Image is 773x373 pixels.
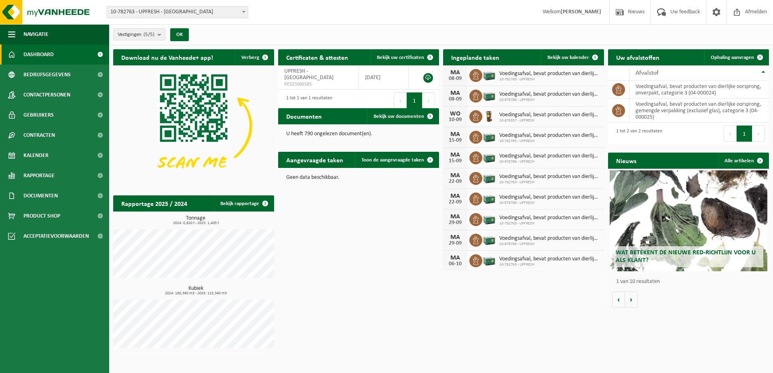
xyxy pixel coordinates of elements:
[117,286,274,295] h3: Kubiek
[608,153,644,168] h2: Nieuws
[499,235,600,242] span: Voedingsafval, bevat producten van dierlijke oorsprong, gemengde verpakking (exc...
[407,92,422,109] button: 1
[499,180,600,185] span: 10-782763 - UPFRESH
[499,91,600,98] span: Voedingsafval, bevat producten van dierlijke oorsprong, gemengde verpakking (exc...
[499,98,600,103] span: 10-978786 - UPFRESH
[214,195,273,212] a: Bekijk rapportage
[482,68,496,82] img: PB-LB-0680-HPE-GN-01
[499,71,600,77] span: Voedingsafval, bevat producten van dierlijke oorsprong, gemengde verpakking (exc...
[447,111,463,117] div: WO
[636,70,659,76] span: Afvalstof
[482,191,496,205] img: PB-LB-0680-HPE-GN-01
[737,126,752,142] button: 1
[447,69,463,76] div: MA
[482,150,496,164] img: PB-LB-0680-HPE-GN-01
[608,49,667,65] h2: Uw afvalstoffen
[482,253,496,267] img: PB-LB-0680-HPE-GN-01
[447,179,463,184] div: 22-09
[113,28,165,40] button: Vestigingen(5/5)
[23,226,89,246] span: Acceptatievoorwaarden
[377,55,424,60] span: Bekijk uw certificaten
[286,175,431,180] p: Geen data beschikbaar.
[278,108,330,124] h2: Documenten
[499,262,600,267] span: 10-782763 - UPFRESH
[625,291,638,308] button: Volgende
[118,29,154,41] span: Vestigingen
[499,174,600,180] span: Voedingsafval, bevat producten van dierlijke oorsprong, gemengde verpakking (exc...
[113,65,274,186] img: Download de VHEPlus App
[447,117,463,123] div: 10-09
[117,216,274,225] h3: Tonnage
[711,55,754,60] span: Ophaling aanvragen
[235,49,273,65] button: Verberg
[482,109,496,123] img: WB-0140-HPE-BN-06
[23,206,60,226] span: Product Shop
[117,291,274,295] span: 2024: 180,360 m3 - 2025: 115,340 m3
[23,125,55,145] span: Contracten
[23,44,54,65] span: Dashboard
[113,49,221,65] h2: Download nu de Vanheede+ app!
[612,291,625,308] button: Vorige
[610,170,767,271] a: Wat betekent de nieuwe RED-richtlijn voor u als klant?
[499,139,600,144] span: 10-782763 - UPFRESH
[284,68,334,81] span: UPFRESH - [GEOGRAPHIC_DATA]
[23,145,49,166] span: Kalender
[547,55,589,60] span: Bekijk uw kalender
[117,221,274,225] span: 2024: 0,820 t - 2025: 1,405 t
[447,90,463,96] div: MA
[23,24,49,44] span: Navigatie
[370,49,438,65] a: Bekijk uw certificaten
[278,152,351,168] h2: Aangevraagde taken
[724,126,737,142] button: Previous
[718,153,768,169] a: Alle artikelen
[541,49,603,65] a: Bekijk uw kalender
[499,201,600,205] span: 10-978786 - UPFRESH
[447,220,463,226] div: 29-09
[23,166,55,186] span: Rapportage
[499,221,600,226] span: 10-782763 - UPFRESH
[107,6,248,18] span: 10-782763 - UPFRESH - OOSTENDE
[499,215,600,221] span: Voedingsafval, bevat producten van dierlijke oorsprong, gemengde verpakking (exc...
[286,131,431,137] p: U heeft 790 ongelezen document(en).
[359,65,409,90] td: [DATE]
[447,152,463,158] div: MA
[355,152,438,168] a: Toon de aangevraagde taken
[23,85,70,105] span: Contactpersonen
[447,261,463,267] div: 06-10
[499,242,600,247] span: 10-978786 - UPFRESH
[144,32,154,37] count: (5/5)
[443,49,507,65] h2: Ingeplande taken
[482,212,496,226] img: PB-LB-0680-HPE-GN-01
[561,9,601,15] strong: [PERSON_NAME]
[482,171,496,184] img: PB-LB-0680-HPE-GN-01
[499,256,600,262] span: Voedingsafval, bevat producten van dierlijke oorsprong, gemengde verpakking (exc...
[629,81,769,98] td: voedingsafval, bevat producten van dierlijke oorsprong, onverpakt, categorie 3 (04-000024)
[447,241,463,246] div: 29-09
[23,65,71,85] span: Bedrijfsgegevens
[616,249,756,264] span: Wat betekent de nieuwe RED-richtlijn voor u als klant?
[447,234,463,241] div: MA
[394,92,407,109] button: Previous
[629,98,769,123] td: voedingsafval, bevat producten van dierlijke oorsprong, gemengde verpakking (exclusief glas), cat...
[422,92,435,109] button: Next
[447,96,463,102] div: 08-09
[499,153,600,159] span: Voedingsafval, bevat producten van dierlijke oorsprong, gemengde verpakking (exc...
[282,92,332,109] div: 1 tot 1 van 1 resultaten
[482,88,496,102] img: PB-LB-0680-HPE-GN-01
[499,132,600,139] span: Voedingsafval, bevat producten van dierlijke oorsprong, gemengde verpakking (exc...
[447,76,463,82] div: 08-09
[447,172,463,179] div: MA
[704,49,768,65] a: Ophaling aanvragen
[367,108,438,124] a: Bekijk uw documenten
[170,28,189,41] button: OK
[499,112,600,118] span: Voedingsafval, bevat producten van dierlijke oorsprong, onverpakt, categorie 3
[499,159,600,164] span: 10-978786 - UPFRESH
[482,233,496,246] img: PB-LB-0680-HPE-GN-01
[447,158,463,164] div: 15-09
[447,255,463,261] div: MA
[113,195,195,211] h2: Rapportage 2025 / 2024
[447,138,463,143] div: 15-09
[447,193,463,199] div: MA
[23,105,54,125] span: Gebruikers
